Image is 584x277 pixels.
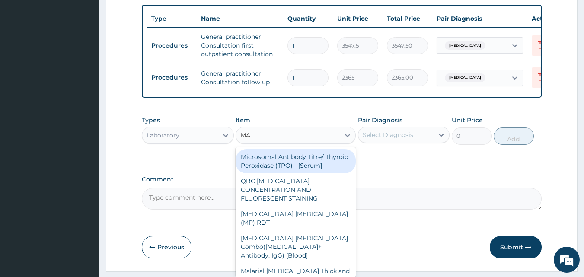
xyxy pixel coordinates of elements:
div: [MEDICAL_DATA] [MEDICAL_DATA] Combo([MEDICAL_DATA]+ Antibody, IgG) [Blood] [236,230,356,263]
label: Item [236,116,250,124]
div: [MEDICAL_DATA] [MEDICAL_DATA] (MP) RDT [236,206,356,230]
td: Procedures [147,70,197,86]
div: Laboratory [147,131,179,140]
div: Microsomal Antibody Titre/ Thyroid Peroxidase (TPO) - [Serum] [236,149,356,173]
td: General practitioner Consultation first outpatient consultation [197,28,283,63]
div: Minimize live chat window [142,4,163,25]
div: Chat with us now [45,48,145,60]
label: Comment [142,176,542,183]
span: We're online! [50,83,119,171]
th: Type [147,11,197,27]
span: [MEDICAL_DATA] [445,41,485,50]
th: Pair Diagnosis [432,10,527,27]
th: Actions [527,10,571,27]
th: Quantity [283,10,333,27]
th: Total Price [383,10,432,27]
label: Types [142,117,160,124]
img: d_794563401_company_1708531726252_794563401 [16,43,35,65]
th: Unit Price [333,10,383,27]
button: Add [494,127,534,145]
div: QBC [MEDICAL_DATA] CONCENTRATION AND FLUORESCENT STAINING [236,173,356,206]
th: Name [197,10,283,27]
button: Previous [142,236,191,258]
textarea: Type your message and hit 'Enter' [4,185,165,215]
label: Unit Price [452,116,483,124]
td: General practitioner Consultation follow up [197,65,283,91]
td: Procedures [147,38,197,54]
div: Select Diagnosis [363,131,413,139]
label: Pair Diagnosis [358,116,402,124]
button: Submit [490,236,542,258]
span: [MEDICAL_DATA] [445,73,485,82]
